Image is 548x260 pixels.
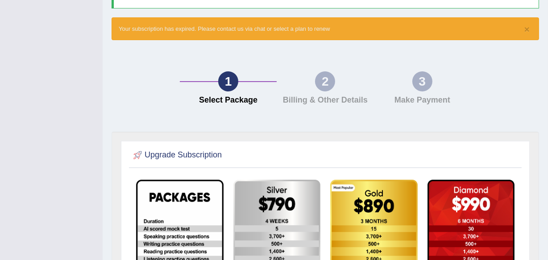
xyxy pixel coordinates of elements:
h4: Make Payment [378,96,466,105]
div: 1 [218,71,238,91]
h2: Upgrade Subscription [131,149,222,162]
div: Your subscription has expired. Please contact us via chat or select a plan to renew [112,17,539,40]
h4: Select Package [184,96,272,105]
button: × [524,25,530,34]
h4: Billing & Other Details [281,96,369,105]
div: 3 [412,71,432,91]
div: 2 [315,71,335,91]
